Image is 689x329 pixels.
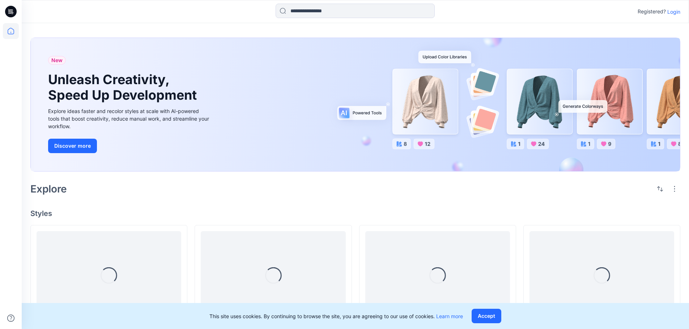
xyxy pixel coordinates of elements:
a: Learn more [436,313,463,319]
p: Login [667,8,680,16]
p: This site uses cookies. By continuing to browse the site, you are agreeing to our use of cookies. [209,312,463,320]
a: Discover more [48,139,211,153]
span: New [51,56,63,65]
button: Discover more [48,139,97,153]
h1: Unleash Creativity, Speed Up Development [48,72,200,103]
button: Accept [472,309,501,323]
p: Registered? [638,7,666,16]
div: Explore ideas faster and recolor styles at scale with AI-powered tools that boost creativity, red... [48,107,211,130]
h2: Explore [30,183,67,195]
h4: Styles [30,209,680,218]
